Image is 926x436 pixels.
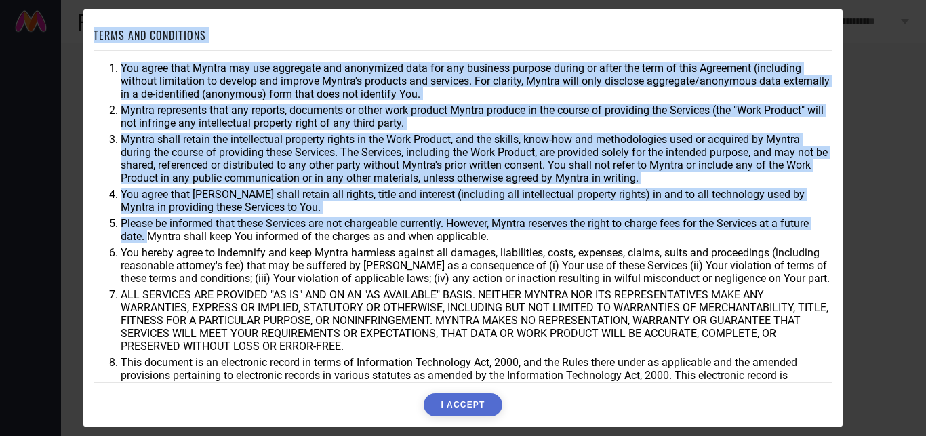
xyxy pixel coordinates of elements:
[424,393,502,416] button: I ACCEPT
[121,62,832,100] li: You agree that Myntra may use aggregate and anonymized data for any business purpose during or af...
[121,133,832,184] li: Myntra shall retain the intellectual property rights in the Work Product, and the skills, know-ho...
[121,104,832,130] li: Myntra represents that any reports, documents or other work product Myntra produce in the course ...
[121,246,832,285] li: You hereby agree to indemnify and keep Myntra harmless against all damages, liabilities, costs, e...
[121,288,832,353] li: ALL SERVICES ARE PROVIDED "AS IS" AND ON AN "AS AVAILABLE" BASIS. NEITHER MYNTRA NOR ITS REPRESEN...
[121,188,832,214] li: You agree that [PERSON_NAME] shall retain all rights, title and interest (including all intellect...
[94,27,206,43] h1: TERMS AND CONDITIONS
[121,217,832,243] li: Please be informed that these Services are not chargeable currently. However, Myntra reserves the...
[121,356,832,395] li: This document is an electronic record in terms of Information Technology Act, 2000, and the Rules...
